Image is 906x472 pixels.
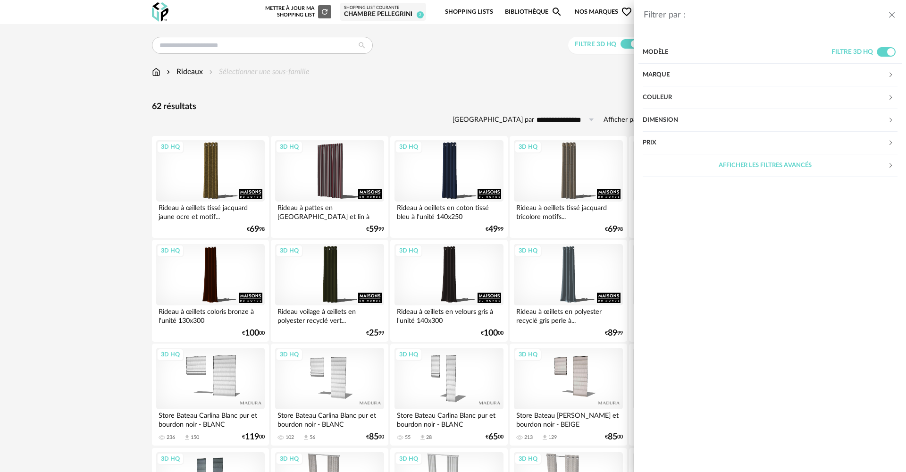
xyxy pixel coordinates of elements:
[643,132,888,154] div: Prix
[644,10,887,21] div: Filtrer par :
[643,86,898,109] div: Couleur
[831,49,873,55] span: Filtre 3D HQ
[643,109,888,132] div: Dimension
[643,64,898,86] div: Marque
[887,9,897,22] button: close drawer
[643,154,898,177] div: Afficher les filtres avancés
[643,132,898,154] div: Prix
[643,109,898,132] div: Dimension
[643,64,888,86] div: Marque
[643,154,888,177] div: Afficher les filtres avancés
[643,86,888,109] div: Couleur
[643,41,831,64] div: Modèle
